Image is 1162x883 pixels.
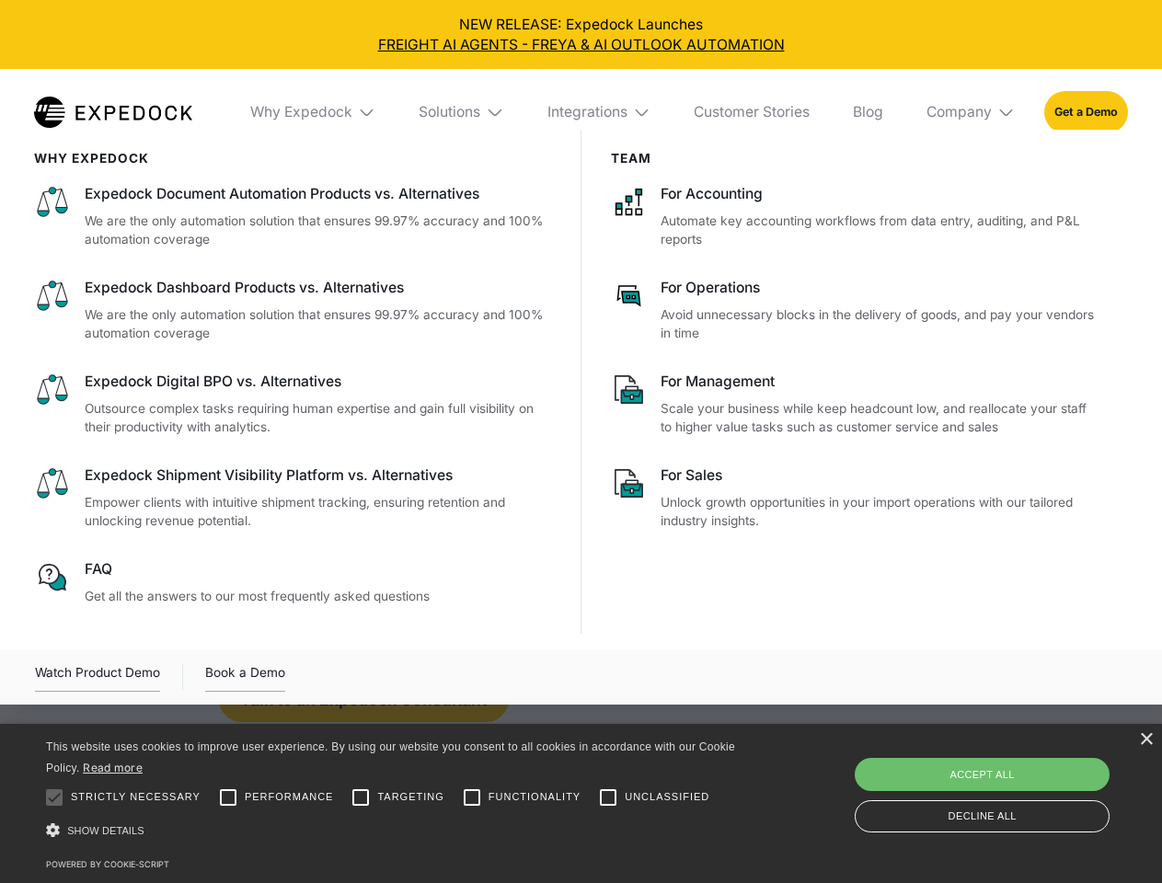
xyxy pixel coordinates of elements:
a: Read more [83,761,143,774]
div: Integrations [533,69,665,155]
a: For AccountingAutomate key accounting workflows from data entry, auditing, and P&L reports [611,184,1099,249]
div: Solutions [405,69,519,155]
a: Expedock Document Automation Products vs. AlternativesWe are the only automation solution that en... [34,184,552,249]
div: NEW RELEASE: Expedock Launches [15,15,1148,55]
a: For OperationsAvoid unnecessary blocks in the delivery of goods, and pay your vendors in time [611,278,1099,343]
a: Powered by cookie-script [46,859,169,869]
p: Get all the answers to our most frequently asked questions [85,587,552,606]
a: For ManagementScale your business while keep headcount low, and reallocate your staff to higher v... [611,372,1099,437]
a: Get a Demo [1044,91,1128,132]
div: Why Expedock [236,69,390,155]
a: FAQGet all the answers to our most frequently asked questions [34,559,552,605]
p: Outsource complex tasks requiring human expertise and gain full visibility on their productivity ... [85,399,552,437]
div: Expedock Document Automation Products vs. Alternatives [85,184,552,204]
a: Book a Demo [205,662,285,692]
iframe: Chat Widget [856,684,1162,883]
p: Automate key accounting workflows from data entry, auditing, and P&L reports [661,212,1099,249]
span: Strictly necessary [71,789,201,805]
p: Scale your business while keep headcount low, and reallocate your staff to higher value tasks suc... [661,399,1099,437]
div: Expedock Shipment Visibility Platform vs. Alternatives [85,465,552,486]
div: WHy Expedock [34,151,552,166]
a: Blog [838,69,897,155]
p: Empower clients with intuitive shipment tracking, ensuring retention and unlocking revenue potent... [85,493,552,531]
div: Integrations [547,103,627,121]
span: Functionality [489,789,581,805]
div: For Sales [661,465,1099,486]
div: Expedock Digital BPO vs. Alternatives [85,372,552,392]
p: We are the only automation solution that ensures 99.97% accuracy and 100% automation coverage [85,212,552,249]
a: open lightbox [35,662,160,692]
a: Expedock Dashboard Products vs. AlternativesWe are the only automation solution that ensures 99.9... [34,278,552,343]
a: Expedock Shipment Visibility Platform vs. AlternativesEmpower clients with intuitive shipment tra... [34,465,552,531]
a: Customer Stories [679,69,823,155]
span: Show details [67,825,144,836]
div: Company [926,103,992,121]
span: Targeting [377,789,443,805]
span: Performance [245,789,334,805]
div: Expedock Dashboard Products vs. Alternatives [85,278,552,298]
a: Expedock Digital BPO vs. AlternativesOutsource complex tasks requiring human expertise and gain f... [34,372,552,437]
div: Why Expedock [250,103,352,121]
span: Unclassified [625,789,709,805]
div: Watch Product Demo [35,662,160,692]
div: For Management [661,372,1099,392]
div: For Accounting [661,184,1099,204]
div: For Operations [661,278,1099,298]
p: Avoid unnecessary blocks in the delivery of goods, and pay your vendors in time [661,305,1099,343]
div: Solutions [419,103,480,121]
a: For SalesUnlock growth opportunities in your import operations with our tailored industry insights. [611,465,1099,531]
div: Company [912,69,1030,155]
div: FAQ [85,559,552,579]
div: Team [611,151,1099,166]
span: This website uses cookies to improve user experience. By using our website you consent to all coo... [46,740,735,774]
p: We are the only automation solution that ensures 99.97% accuracy and 100% automation coverage [85,305,552,343]
div: Show details [46,819,742,843]
p: Unlock growth opportunities in your import operations with our tailored industry insights. [661,493,1099,531]
a: FREIGHT AI AGENTS - FREYA & AI OUTLOOK AUTOMATION [15,35,1148,55]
